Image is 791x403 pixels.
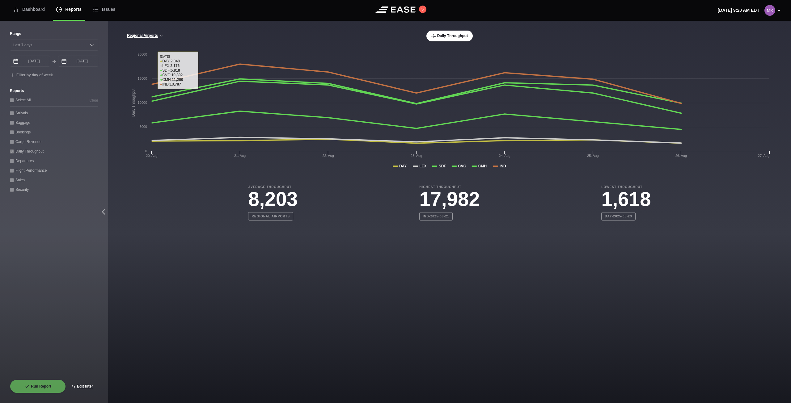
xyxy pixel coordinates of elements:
[58,56,98,67] input: mm/dd/yyyy
[140,125,147,128] text: 5000
[419,185,480,189] b: Highest Throughput
[419,212,453,220] b: IND-2025-08-21
[419,6,426,13] button: 5
[419,189,480,209] h3: 17,982
[500,164,506,168] tspan: IND
[10,73,53,78] button: Filter by day of week
[89,97,98,103] button: Clear
[10,88,98,94] label: Reports
[399,164,407,168] tspan: DAY
[10,31,98,36] label: Range
[411,154,422,157] tspan: 23. Aug
[426,31,473,41] button: Daily Throughput
[131,88,136,117] tspan: Daily Throughput
[601,212,635,220] b: DAY-2025-08-23
[66,380,98,393] button: Edit filter
[758,154,769,157] tspan: 27. Aug
[499,154,510,157] tspan: 24. Aug
[322,154,334,157] tspan: 22. Aug
[601,185,651,189] b: Lowest Throughput
[601,189,651,209] h3: 1,618
[587,154,599,157] tspan: 25. Aug
[137,52,147,56] text: 20000
[718,7,759,14] p: [DATE] 9:20 AM EDT
[248,185,298,189] b: Average Throughput
[137,77,147,80] text: 15000
[419,164,426,168] tspan: LEX
[248,189,298,209] h3: 8,203
[146,154,157,157] tspan: 20. Aug
[234,154,246,157] tspan: 21. Aug
[439,164,446,168] tspan: SDF
[458,164,466,168] tspan: CVG
[248,212,293,220] b: Regional Airports
[10,56,50,67] input: mm/dd/yyyy
[145,149,147,153] text: 0
[764,5,775,16] img: 0b2ed616698f39eb9cebe474ea602d52
[127,34,163,38] button: Regional Airports
[478,164,487,168] tspan: CMH
[137,101,147,104] text: 10000
[675,154,687,157] tspan: 26. Aug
